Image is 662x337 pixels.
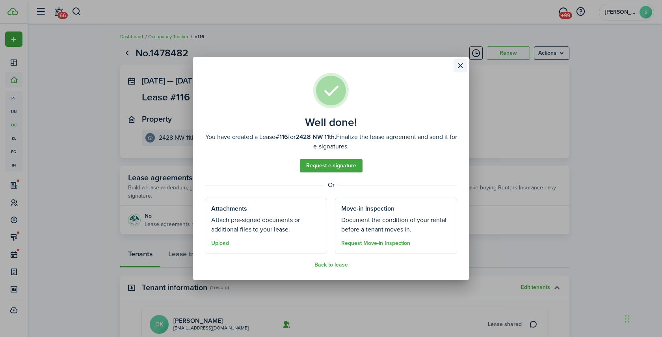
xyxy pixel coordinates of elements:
well-done-section-title: Attachments [211,204,247,213]
button: Back to lease [314,262,348,268]
div: Drag [625,307,630,331]
button: Upload [211,240,229,246]
iframe: Chat Widget [623,299,662,337]
well-done-section-description: Attach pre-signed documents or additional files to your lease. [211,215,321,234]
b: 2428 NW 11th. [296,132,336,141]
well-done-section-title: Move-in Inspection [341,204,394,213]
button: Request Move-in Inspection [341,240,410,246]
b: #116 [275,132,288,141]
a: Request e-signature [300,159,363,172]
button: Close modal [454,59,467,72]
well-done-separator: Or [205,180,457,190]
well-done-description: You have created a Lease for Finalize the lease agreement and send it for e-signatures. [205,132,457,151]
well-done-title: Well done! [305,116,357,129]
well-done-section-description: Document the condition of your rental before a tenant moves in. [341,215,451,234]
